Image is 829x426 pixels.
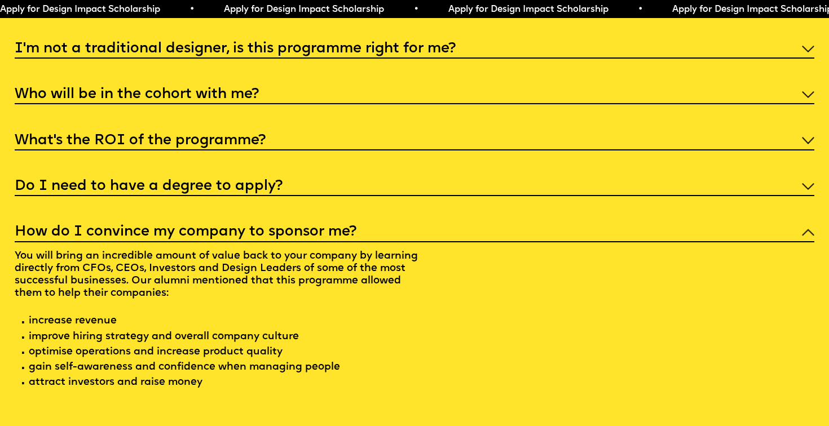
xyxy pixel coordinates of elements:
[20,378,26,390] span: ·
[161,5,166,14] span: •
[386,5,391,14] span: •
[15,242,429,401] p: You will bring an incredible amount of value back to your company by learning directly from CFOs,...
[610,5,615,14] span: •
[15,89,259,100] h5: Who will be in the cohort with me?
[15,227,356,238] h5: How do I convince my company to sponsor me?
[20,317,26,329] span: ·
[20,332,26,344] span: ·
[15,43,456,55] h5: I'm not a traditional designer, is this programme right for me?
[20,362,26,375] span: ·
[20,347,26,360] span: ·
[15,181,283,192] h5: Do I need to have a degree to apply?
[15,135,266,147] h5: What’s the ROI of the programme?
